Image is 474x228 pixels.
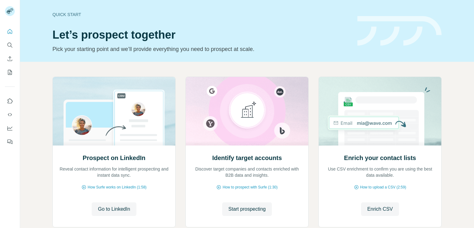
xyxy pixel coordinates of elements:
[52,29,350,41] h1: Let’s prospect together
[344,154,416,162] h2: Enrich your contact lists
[367,205,393,213] span: Enrich CSV
[222,202,272,216] button: Start prospecting
[318,77,442,146] img: Enrich your contact lists
[228,205,266,213] span: Start prospecting
[5,67,15,78] button: My lists
[357,16,442,46] img: banner
[360,184,406,190] span: How to upload a CSV (2:59)
[52,11,350,18] div: Quick start
[5,109,15,120] button: Use Surfe API
[92,202,136,216] button: Go to LinkedIn
[5,123,15,134] button: Dashboard
[5,53,15,64] button: Enrich CSV
[5,136,15,147] button: Feedback
[52,77,176,146] img: Prospect on LinkedIn
[5,95,15,107] button: Use Surfe on LinkedIn
[212,154,282,162] h2: Identify target accounts
[222,184,277,190] span: How to prospect with Surfe (1:30)
[5,26,15,37] button: Quick start
[88,184,147,190] span: How Surfe works on LinkedIn (1:58)
[361,202,399,216] button: Enrich CSV
[52,45,350,53] p: Pick your starting point and we’ll provide everything you need to prospect at scale.
[185,77,309,146] img: Identify target accounts
[5,40,15,51] button: Search
[325,166,435,178] p: Use CSV enrichment to confirm you are using the best data available.
[98,205,130,213] span: Go to LinkedIn
[83,154,145,162] h2: Prospect on LinkedIn
[59,166,169,178] p: Reveal contact information for intelligent prospecting and instant data sync.
[192,166,302,178] p: Discover target companies and contacts enriched with B2B data and insights.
